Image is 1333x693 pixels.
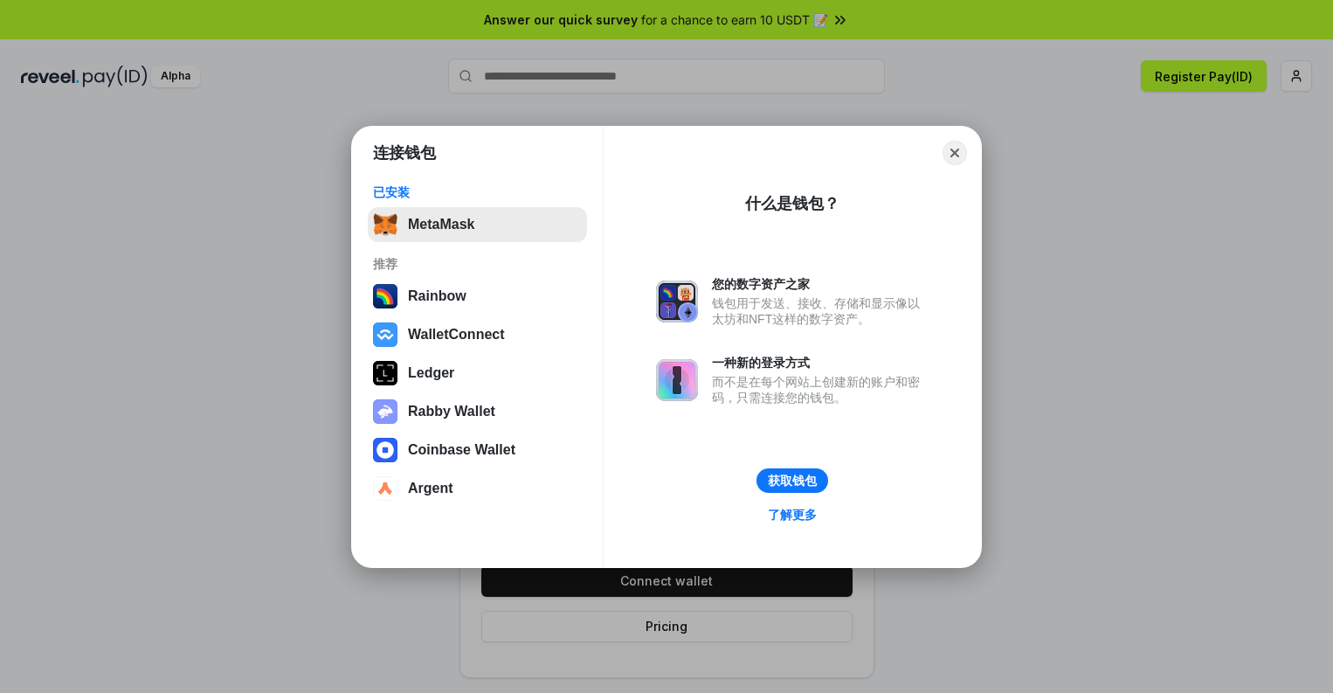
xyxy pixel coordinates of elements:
div: Coinbase Wallet [408,442,515,458]
button: Ledger [368,356,587,391]
img: svg+xml,%3Csvg%20width%3D%22120%22%20height%3D%22120%22%20viewBox%3D%220%200%20120%20120%22%20fil... [373,284,397,308]
img: svg+xml,%3Csvg%20xmlns%3D%22http%3A%2F%2Fwww.w3.org%2F2000%2Fsvg%22%20fill%3D%22none%22%20viewBox... [656,281,698,322]
div: 了解更多 [768,507,817,523]
button: Rabby Wallet [368,394,587,429]
img: svg+xml,%3Csvg%20width%3D%2228%22%20height%3D%2228%22%20viewBox%3D%220%200%2028%2028%22%20fill%3D... [373,322,397,347]
div: 您的数字资产之家 [712,276,929,292]
div: WalletConnect [408,327,505,343]
img: svg+xml,%3Csvg%20xmlns%3D%22http%3A%2F%2Fwww.w3.org%2F2000%2Fsvg%22%20fill%3D%22none%22%20viewBox... [656,359,698,401]
div: 获取钱包 [768,473,817,489]
div: Rabby Wallet [408,404,495,419]
div: Argent [408,481,453,496]
button: Close [943,141,967,165]
div: 而不是在每个网站上创建新的账户和密码，只需连接您的钱包。 [712,374,929,405]
div: Rainbow [408,288,466,304]
div: Ledger [408,365,454,381]
button: Rainbow [368,279,587,314]
a: 了解更多 [757,503,827,526]
button: WalletConnect [368,317,587,352]
div: 一种新的登录方式 [712,355,929,371]
div: MetaMask [408,217,474,232]
div: 推荐 [373,256,582,272]
div: 已安装 [373,184,582,200]
img: svg+xml,%3Csvg%20fill%3D%22none%22%20height%3D%2233%22%20viewBox%3D%220%200%2035%2033%22%20width%... [373,212,397,237]
button: MetaMask [368,207,587,242]
button: Argent [368,471,587,506]
div: 什么是钱包？ [745,193,839,214]
img: svg+xml,%3Csvg%20xmlns%3D%22http%3A%2F%2Fwww.w3.org%2F2000%2Fsvg%22%20width%3D%2228%22%20height%3... [373,361,397,385]
button: 获取钱包 [756,468,828,493]
h1: 连接钱包 [373,142,436,163]
img: svg+xml,%3Csvg%20width%3D%2228%22%20height%3D%2228%22%20viewBox%3D%220%200%2028%2028%22%20fill%3D... [373,476,397,501]
img: svg+xml,%3Csvg%20xmlns%3D%22http%3A%2F%2Fwww.w3.org%2F2000%2Fsvg%22%20fill%3D%22none%22%20viewBox... [373,399,397,424]
img: svg+xml,%3Csvg%20width%3D%2228%22%20height%3D%2228%22%20viewBox%3D%220%200%2028%2028%22%20fill%3D... [373,438,397,462]
div: 钱包用于发送、接收、存储和显示像以太坊和NFT这样的数字资产。 [712,295,929,327]
button: Coinbase Wallet [368,433,587,468]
